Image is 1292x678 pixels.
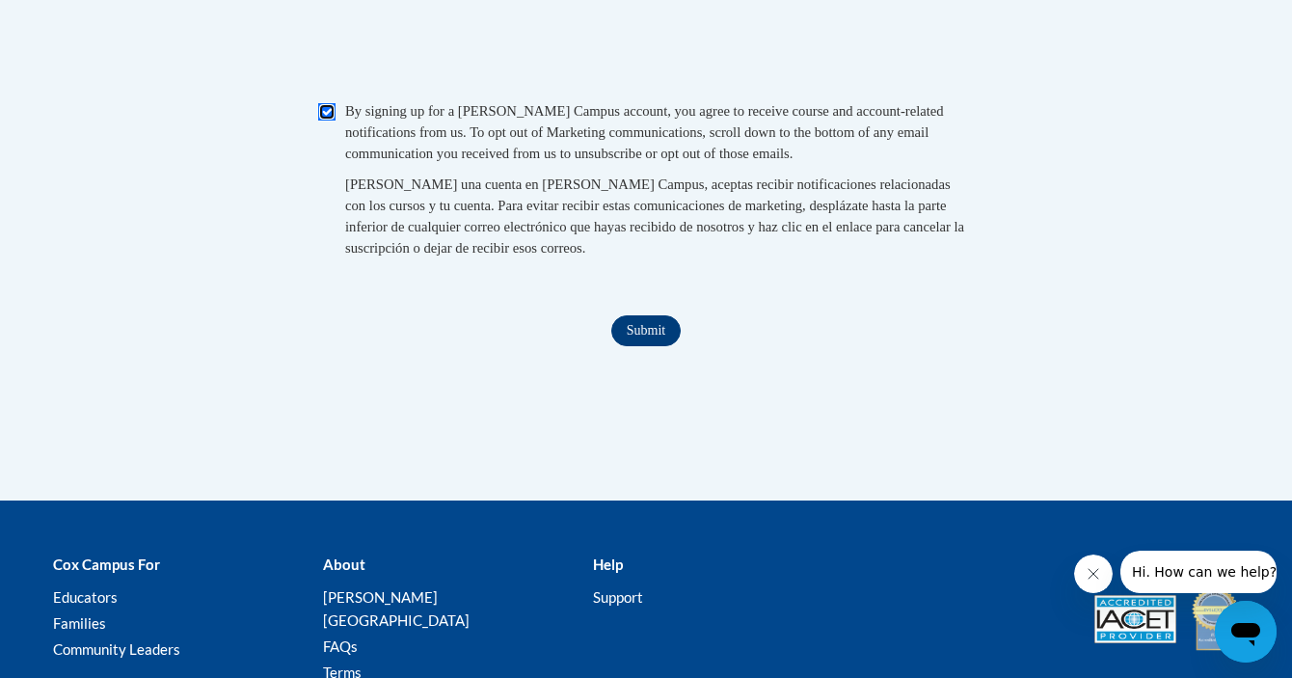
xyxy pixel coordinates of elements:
iframe: reCAPTCHA [499,15,793,91]
a: Community Leaders [53,640,180,658]
a: Educators [53,588,118,606]
iframe: Close message [1074,555,1113,593]
input: Submit [611,315,681,346]
span: [PERSON_NAME] una cuenta en [PERSON_NAME] Campus, aceptas recibir notificaciones relacionadas con... [345,176,964,256]
a: [PERSON_NAME][GEOGRAPHIC_DATA] [323,588,470,629]
span: By signing up for a [PERSON_NAME] Campus account, you agree to receive course and account-related... [345,103,944,161]
b: Help [593,556,623,573]
iframe: Button to launch messaging window [1215,601,1277,663]
img: Accredited IACET® Provider [1094,595,1176,643]
img: IDA® Accredited [1191,585,1239,653]
b: Cox Campus For [53,556,160,573]
b: About [323,556,365,573]
a: Support [593,588,643,606]
a: FAQs [323,637,358,655]
a: Families [53,614,106,632]
iframe: Message from company [1120,551,1277,593]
